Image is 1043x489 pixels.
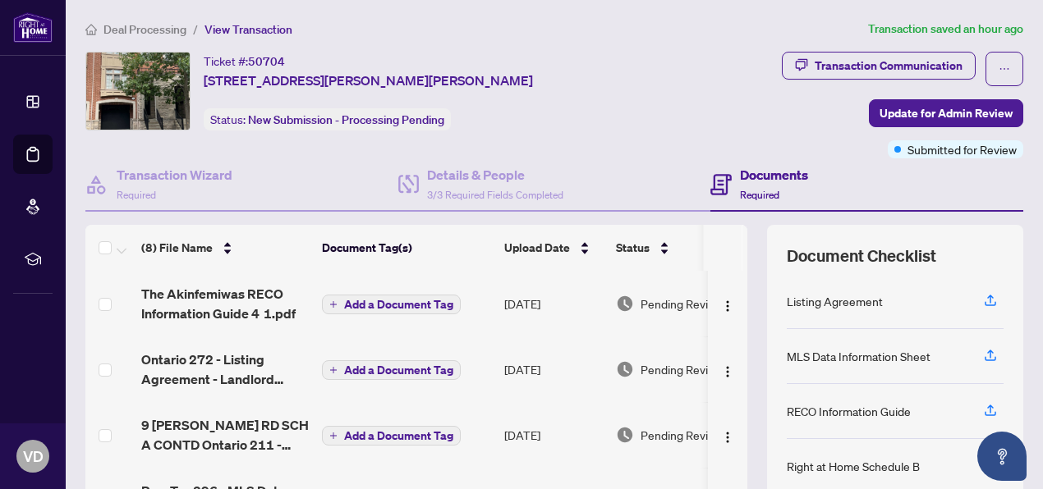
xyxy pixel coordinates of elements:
[616,239,650,257] span: Status
[999,63,1010,75] span: ellipsis
[714,356,741,382] button: Logo
[322,360,461,380] button: Add a Document Tag
[787,402,911,420] div: RECO Information Guide
[117,189,156,201] span: Required
[740,165,808,185] h4: Documents
[498,402,609,468] td: [DATE]
[103,22,186,37] span: Deal Processing
[609,225,749,271] th: Status
[616,360,634,378] img: Document Status
[907,140,1017,158] span: Submitted for Review
[315,225,498,271] th: Document Tag(s)
[498,336,609,402] td: [DATE]
[23,445,44,468] span: VD
[329,432,338,440] span: plus
[641,295,723,313] span: Pending Review
[714,290,741,317] button: Logo
[204,22,292,37] span: View Transaction
[322,425,461,446] button: Add a Document Tag
[204,108,451,130] div: Status:
[117,165,232,185] h4: Transaction Wizard
[977,432,1027,481] button: Open asap
[641,360,723,378] span: Pending Review
[344,299,453,310] span: Add a Document Tag
[322,294,461,315] button: Add a Document Tag
[204,71,533,90] span: [STREET_ADDRESS][PERSON_NAME][PERSON_NAME]
[616,295,634,313] img: Document Status
[141,284,309,323] span: The Akinfemiwas RECO Information Guide 4 1.pdf
[135,225,315,271] th: (8) File Name
[141,239,213,257] span: (8) File Name
[740,189,779,201] span: Required
[322,426,461,446] button: Add a Document Tag
[344,364,453,376] span: Add a Document Tag
[248,54,285,69] span: 50704
[721,365,734,378] img: Logo
[880,100,1013,126] span: Update for Admin Review
[322,295,461,314] button: Add a Document Tag
[721,299,734,313] img: Logo
[85,24,97,35] span: home
[427,189,563,201] span: 3/3 Required Fields Completed
[641,426,723,444] span: Pending Review
[248,112,444,127] span: New Submission - Processing Pending
[86,53,190,130] img: IMG-N12366437_1.jpg
[329,300,338,308] span: plus
[427,165,563,185] h4: Details & People
[193,20,198,39] li: /
[329,366,338,374] span: plus
[815,53,963,79] div: Transaction Communication
[141,415,309,455] span: 9 [PERSON_NAME] RD SCH A CONTD Ontario 211 - Schedule ___ Listing Agreement Authority to Offer .pdf
[869,99,1023,127] button: Update for Admin Review
[714,422,741,448] button: Logo
[787,292,883,310] div: Listing Agreement
[13,12,53,43] img: logo
[787,457,920,475] div: Right at Home Schedule B
[787,347,930,365] div: MLS Data Information Sheet
[721,431,734,444] img: Logo
[498,271,609,336] td: [DATE]
[868,20,1023,39] article: Transaction saved an hour ago
[498,225,609,271] th: Upload Date
[344,430,453,441] span: Add a Document Tag
[322,359,461,381] button: Add a Document Tag
[787,244,936,267] span: Document Checklist
[141,350,309,389] span: Ontario 272 - Listing Agreement - Landlord Designated Representation Agreement Authority to Offer...
[204,52,285,71] div: Ticket #:
[782,52,976,80] button: Transaction Communication
[504,239,570,257] span: Upload Date
[616,426,634,444] img: Document Status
